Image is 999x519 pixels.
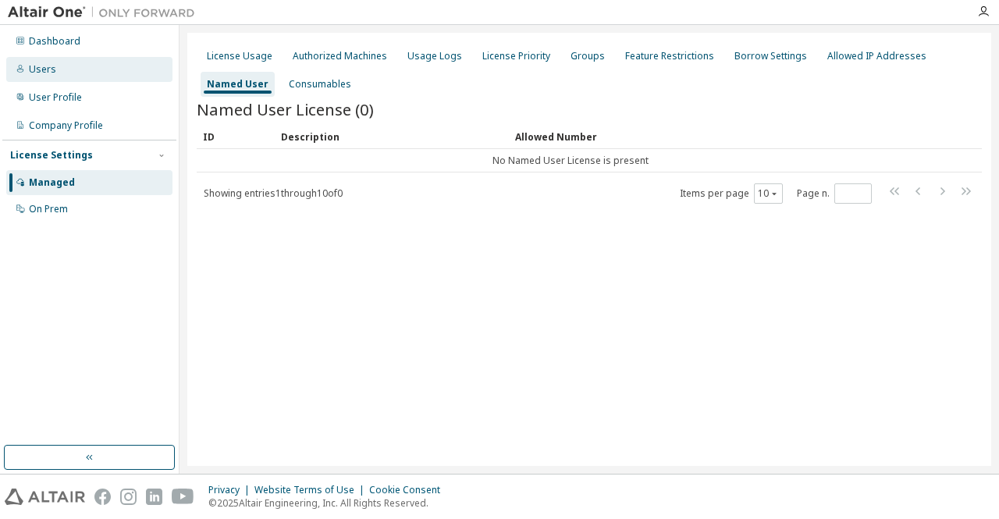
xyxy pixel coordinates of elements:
[120,489,137,505] img: instagram.svg
[203,124,268,149] div: ID
[172,489,194,505] img: youtube.svg
[281,124,503,149] div: Description
[797,183,872,204] span: Page n.
[208,484,254,496] div: Privacy
[29,203,68,215] div: On Prem
[515,124,938,149] div: Allowed Number
[197,149,944,172] td: No Named User License is present
[29,35,80,48] div: Dashboard
[734,50,807,62] div: Borrow Settings
[407,50,462,62] div: Usage Logs
[369,484,450,496] div: Cookie Consent
[94,489,111,505] img: facebook.svg
[625,50,714,62] div: Feature Restrictions
[29,91,82,104] div: User Profile
[208,496,450,510] p: © 2025 Altair Engineering, Inc. All Rights Reserved.
[5,489,85,505] img: altair_logo.svg
[207,50,272,62] div: License Usage
[146,489,162,505] img: linkedin.svg
[204,187,343,200] span: Showing entries 1 through 10 of 0
[827,50,926,62] div: Allowed IP Addresses
[29,176,75,189] div: Managed
[8,5,203,20] img: Altair One
[197,98,374,120] span: Named User License (0)
[680,183,783,204] span: Items per page
[482,50,550,62] div: License Priority
[758,187,779,200] button: 10
[289,78,351,91] div: Consumables
[29,119,103,132] div: Company Profile
[254,484,369,496] div: Website Terms of Use
[571,50,605,62] div: Groups
[29,63,56,76] div: Users
[293,50,387,62] div: Authorized Machines
[10,149,93,162] div: License Settings
[207,78,268,91] div: Named User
